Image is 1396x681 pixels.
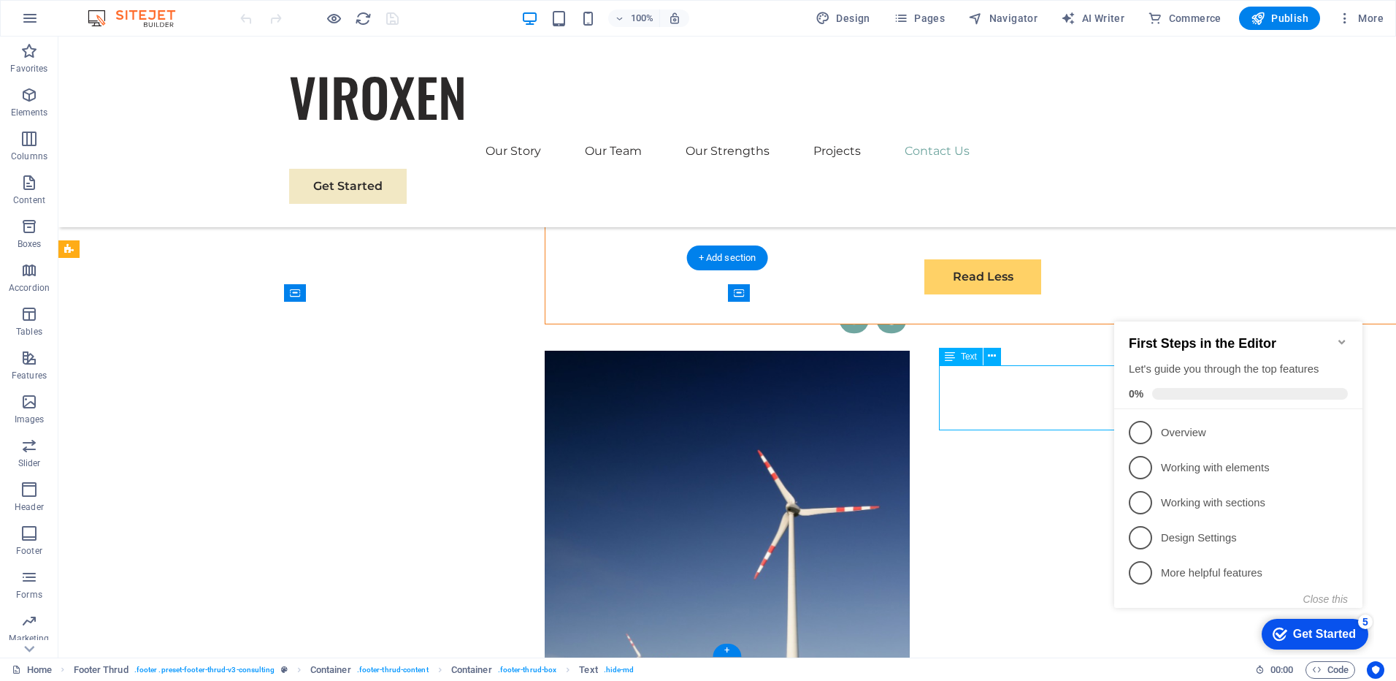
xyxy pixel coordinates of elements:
h6: Session time [1255,661,1294,679]
div: + Add section [687,246,768,270]
button: Usercentrics [1367,661,1384,679]
h6: 100% [630,9,653,27]
p: Slider [18,457,41,469]
p: Boxes [18,238,42,250]
p: Columns [11,151,47,162]
button: Design [810,7,876,30]
p: Elements [11,107,48,118]
i: Reload page [355,10,372,27]
button: Code [1305,661,1355,679]
button: reload [354,9,372,27]
nav: breadcrumb [74,661,634,679]
p: Images [15,414,45,425]
div: Minimize checklist [228,36,239,47]
h2: First Steps in the Editor [20,36,239,51]
p: Design Settings [53,230,228,246]
span: : [1281,664,1283,675]
div: Get Started [185,327,248,340]
li: Design Settings [6,220,254,255]
li: Working with elements [6,150,254,185]
span: Click to select. Double-click to edit [579,661,597,679]
span: Design [816,11,870,26]
li: Working with sections [6,185,254,220]
span: Click to select. Double-click to edit [451,661,492,679]
div: 5 [250,314,264,329]
span: . hide-md [604,661,634,679]
span: . footer .preset-footer-thrud-v3-consulting [134,661,275,679]
p: Header [15,501,44,513]
button: Publish [1239,7,1320,30]
p: Tables [16,326,42,338]
p: More helpful features [53,265,228,281]
span: Text [961,352,977,361]
p: Working with elements [53,160,228,175]
p: Footer [16,545,42,557]
div: Let's guide you through the top features [20,61,239,77]
button: Pages [888,7,951,30]
button: AI Writer [1055,7,1130,30]
p: Overview [53,125,228,140]
span: Commerce [1148,11,1221,26]
span: 00 00 [1270,661,1293,679]
span: Click to select. Double-click to edit [74,661,129,679]
div: Get Started 5 items remaining, 0% complete [153,319,260,349]
button: Close this [195,293,239,305]
i: This element is a customizable preset [281,666,288,674]
img: Editor Logo [84,9,193,27]
button: Navigator [962,7,1043,30]
span: AI Writer [1061,11,1124,26]
button: 100% [608,9,660,27]
div: + [713,644,741,657]
li: More helpful features [6,255,254,290]
p: Forms [16,589,42,601]
p: Marketing [9,633,49,644]
span: . footer-thrud-box [498,661,557,679]
button: Click here to leave preview mode and continue editing [325,9,342,27]
p: Content [13,194,45,206]
span: Click to select. Double-click to edit [310,661,351,679]
span: Pages [894,11,945,26]
span: 0% [20,88,44,99]
p: Accordion [9,282,50,294]
span: Navigator [968,11,1038,26]
button: More [1332,7,1389,30]
a: Click to cancel selection. Double-click to open Pages [12,661,52,679]
span: . footer-thrud-content [357,661,429,679]
span: More [1338,11,1384,26]
p: Features [12,370,47,381]
button: Commerce [1142,7,1227,30]
p: Working with sections [53,195,228,210]
li: Overview [6,115,254,150]
div: Design (Ctrl+Alt+Y) [810,7,876,30]
span: Publish [1251,11,1308,26]
span: Code [1312,661,1349,679]
i: On resize automatically adjust zoom level to fit chosen device. [668,12,681,25]
p: Favorites [10,63,47,75]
